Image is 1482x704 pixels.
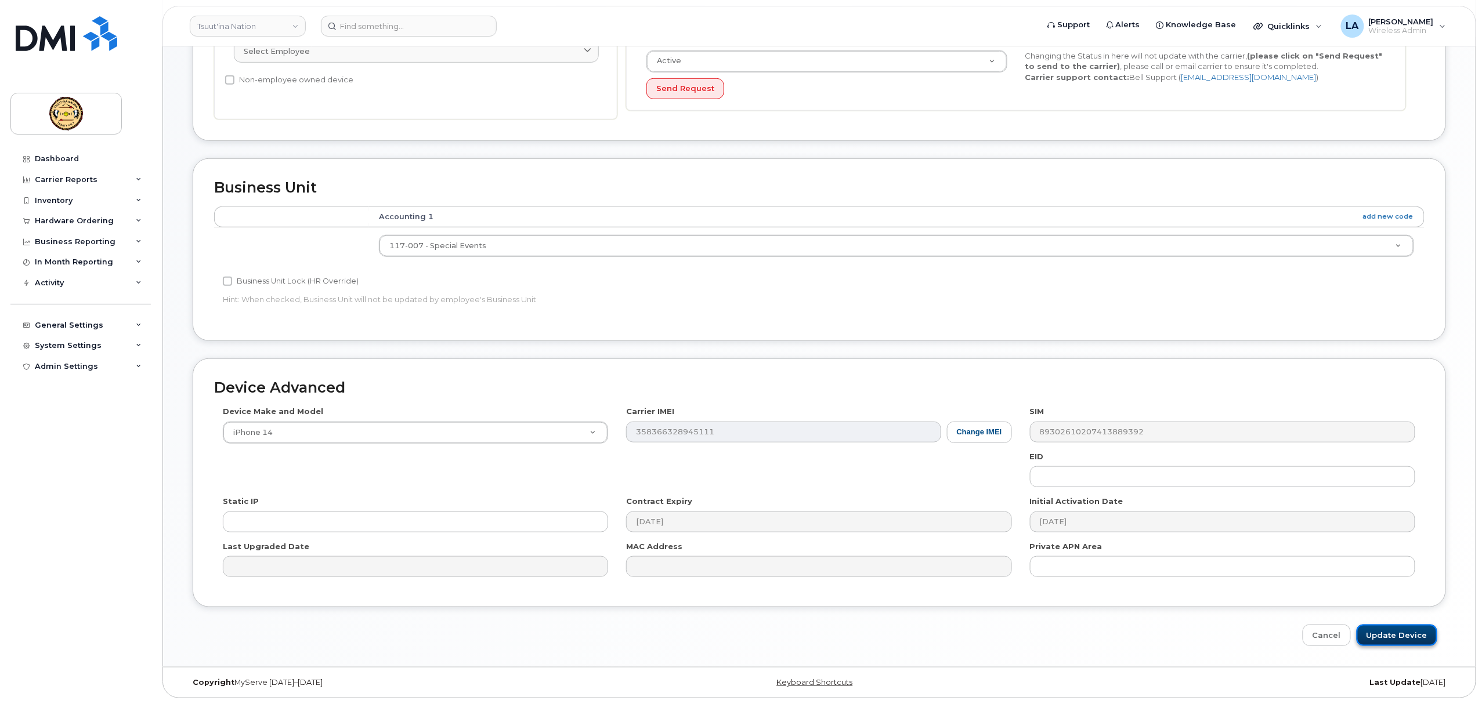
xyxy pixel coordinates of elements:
a: Alerts [1098,13,1148,37]
a: Keyboard Shortcuts [777,678,853,687]
span: 117-007 - Special Events [389,241,486,250]
h2: Business Unit [214,180,1425,196]
input: Find something... [321,16,497,37]
input: Business Unit Lock (HR Override) [223,277,232,286]
strong: Last Update [1370,678,1421,687]
a: Knowledge Base [1148,13,1245,37]
label: Device Make and Model [223,406,323,417]
label: Contract Expiry [626,496,692,507]
div: Quicklinks [1246,14,1331,38]
a: Select employee [234,39,599,63]
a: Tsuut'ina Nation [190,16,306,37]
a: Active [647,51,1007,72]
a: [EMAIL_ADDRESS][DOMAIN_NAME] [1181,72,1316,82]
span: Support [1057,19,1090,31]
div: [DATE] [1031,678,1455,687]
label: Last Upgraded Date [223,541,309,552]
button: Send Request [646,78,724,100]
label: Carrier IMEI [626,406,674,417]
div: MyServe [DATE]–[DATE] [184,678,608,687]
input: Non-employee owned device [225,75,234,85]
strong: Copyright [193,678,234,687]
label: Initial Activation Date [1030,496,1123,507]
label: MAC Address [626,541,682,552]
span: iPhone 14 [226,427,273,438]
th: Accounting 1 [368,206,1425,227]
label: Non-employee owned device [225,73,353,87]
p: Hint: When checked, Business Unit will not be updated by employee's Business Unit [223,294,1012,305]
span: Wireless Admin [1369,26,1434,35]
a: 117-007 - Special Events [379,235,1414,256]
span: Alerts [1116,19,1140,31]
h2: Device Advanced [214,380,1425,396]
span: Select employee [244,46,310,57]
a: Cancel [1303,625,1351,646]
span: Active [650,56,681,66]
span: Quicklinks [1268,21,1310,31]
input: Update Device [1357,625,1437,646]
label: Private APN Area [1030,541,1103,552]
label: SIM [1030,406,1044,417]
div: Lorraine Agustin [1333,14,1454,38]
a: iPhone 14 [223,422,608,443]
span: Knowledge Base [1166,19,1237,31]
label: Business Unit Lock (HR Override) [223,274,359,288]
label: EID [1030,451,1044,462]
span: LA [1346,19,1359,33]
button: Change IMEI [947,422,1012,443]
a: Support [1039,13,1098,37]
div: Changing the Status in here will not update with the carrier, , please call or email carrier to e... [1016,50,1394,83]
label: Static IP [223,496,259,507]
span: [PERSON_NAME] [1369,17,1434,26]
a: add new code [1363,212,1414,222]
strong: Carrier support contact: [1025,72,1129,82]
